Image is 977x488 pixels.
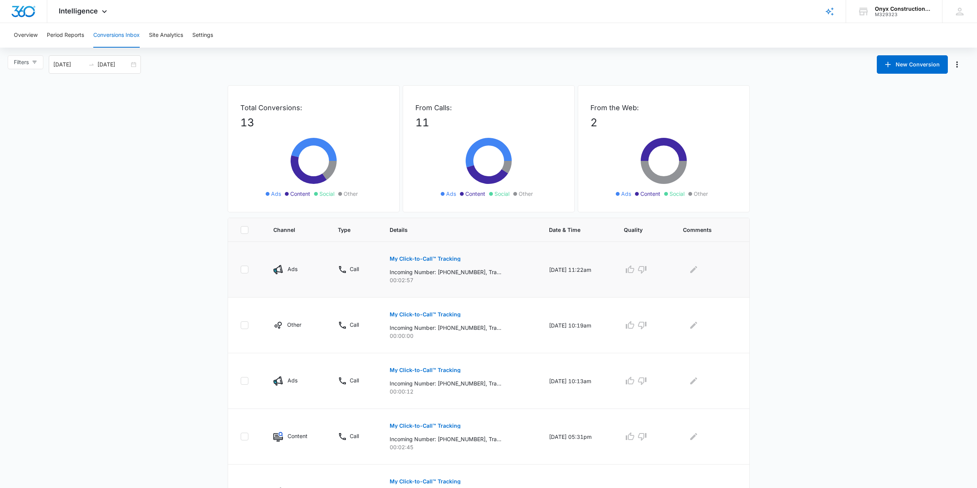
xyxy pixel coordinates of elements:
[93,23,140,48] button: Conversions Inbox
[875,6,931,12] div: account name
[390,443,531,451] p: 00:02:45
[88,61,94,68] span: swap-right
[670,190,684,198] span: Social
[338,226,360,234] span: Type
[415,114,562,131] p: 11
[390,256,461,261] p: My Click-to-Call™ Tracking
[288,432,307,440] p: Content
[14,23,38,48] button: Overview
[14,58,29,66] span: Filters
[390,332,531,340] p: 00:00:00
[390,367,461,373] p: My Click-to-Call™ Tracking
[390,435,501,443] p: Incoming Number: [PHONE_NUMBER], Tracking Number: [PHONE_NUMBER], Ring To: [PHONE_NUMBER], Caller...
[640,190,660,198] span: Content
[149,23,183,48] button: Site Analytics
[350,432,359,440] p: Call
[875,12,931,17] div: account id
[390,387,531,395] p: 00:00:12
[465,190,485,198] span: Content
[390,324,501,332] p: Incoming Number: [PHONE_NUMBER], Tracking Number: [PHONE_NUMBER], Ring To: [PHONE_NUMBER], Caller...
[390,250,461,268] button: My Click-to-Call™ Tracking
[494,190,509,198] span: Social
[59,7,98,15] span: Intelligence
[951,58,963,71] button: Manage Numbers
[519,190,533,198] span: Other
[350,376,359,384] p: Call
[390,312,461,317] p: My Click-to-Call™ Tracking
[390,305,461,324] button: My Click-to-Call™ Tracking
[390,479,461,484] p: My Click-to-Call™ Tracking
[446,190,456,198] span: Ads
[240,103,387,113] p: Total Conversions:
[688,319,700,331] button: Edit Comments
[390,268,501,276] p: Incoming Number: [PHONE_NUMBER], Tracking Number: [PHONE_NUMBER], Ring To: [PHONE_NUMBER], Caller...
[549,226,594,234] span: Date & Time
[688,263,700,276] button: Edit Comments
[88,61,94,68] span: to
[290,190,310,198] span: Content
[688,430,700,443] button: Edit Comments
[98,60,129,69] input: End date
[47,23,84,48] button: Period Reports
[319,190,334,198] span: Social
[288,376,298,384] p: Ads
[540,409,615,465] td: [DATE] 05:31pm
[540,242,615,298] td: [DATE] 11:22am
[540,298,615,353] td: [DATE] 10:19am
[590,103,737,113] p: From the Web:
[590,114,737,131] p: 2
[877,55,948,74] button: New Conversion
[390,423,461,428] p: My Click-to-Call™ Tracking
[624,226,653,234] span: Quality
[540,353,615,409] td: [DATE] 10:13am
[683,226,726,234] span: Comments
[415,103,562,113] p: From Calls:
[240,114,387,131] p: 13
[694,190,708,198] span: Other
[350,321,359,329] p: Call
[287,321,301,329] p: Other
[390,361,461,379] button: My Click-to-Call™ Tracking
[350,265,359,273] p: Call
[344,190,358,198] span: Other
[390,417,461,435] button: My Click-to-Call™ Tracking
[390,226,519,234] span: Details
[390,276,531,284] p: 00:02:57
[688,375,700,387] button: Edit Comments
[53,60,85,69] input: Start date
[288,265,298,273] p: Ads
[390,379,501,387] p: Incoming Number: [PHONE_NUMBER], Tracking Number: [PHONE_NUMBER], Ring To: [PHONE_NUMBER], Caller...
[273,226,308,234] span: Channel
[271,190,281,198] span: Ads
[192,23,213,48] button: Settings
[621,190,631,198] span: Ads
[8,55,43,69] button: Filters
